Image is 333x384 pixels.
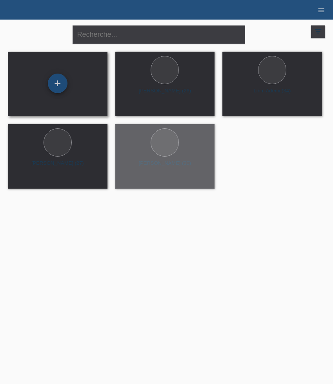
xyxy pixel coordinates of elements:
div: Lirim Ademi (34) [229,88,316,100]
i: filter_list [314,27,322,36]
div: Enregistrer le client [48,77,67,90]
a: menu [313,7,329,12]
i: menu [317,6,325,14]
div: [PERSON_NAME] (27) [14,160,101,173]
div: [PERSON_NAME] (26) [122,88,209,100]
div: [PERSON_NAME] (30) [122,160,209,173]
input: Recherche... [73,25,245,44]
